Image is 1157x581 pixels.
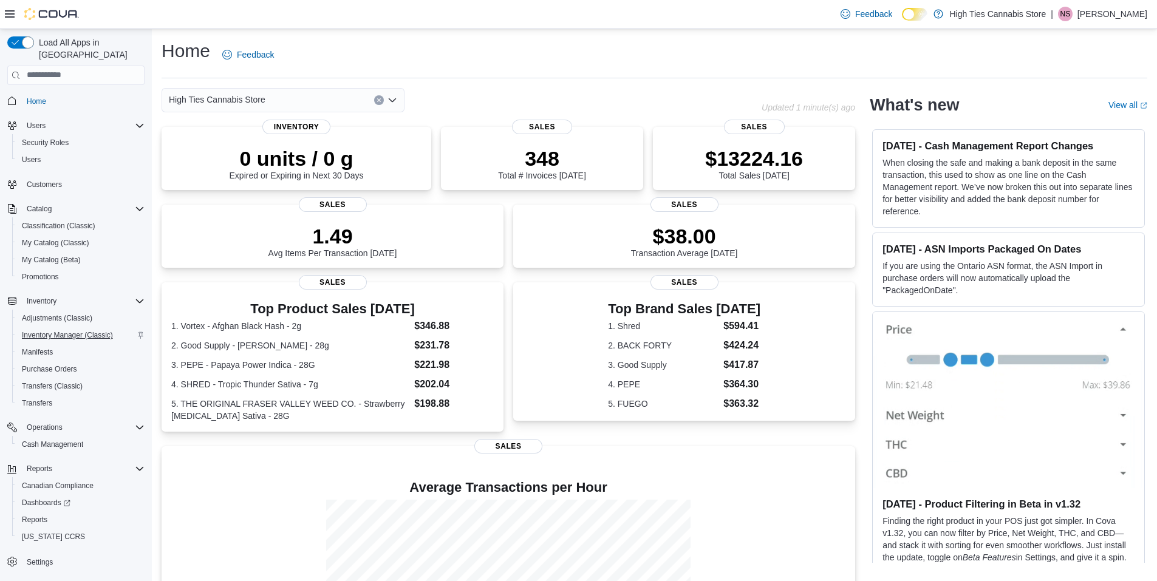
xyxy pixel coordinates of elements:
span: Transfers [17,396,145,410]
button: Purchase Orders [12,361,149,378]
button: Reports [12,511,149,528]
a: View allExternal link [1108,100,1147,110]
span: Home [27,97,46,106]
span: Cash Management [22,440,83,449]
span: Classification (Classic) [22,221,95,231]
dd: $198.88 [414,396,494,411]
span: Classification (Classic) [17,219,145,233]
a: Adjustments (Classic) [17,311,97,325]
button: Clear input [374,95,384,105]
p: If you are using the Ontario ASN format, the ASN Import in purchase orders will now automatically... [882,260,1135,296]
span: Transfers [22,398,52,408]
button: Reports [22,461,57,476]
span: Sales [650,275,718,290]
span: Adjustments (Classic) [22,313,92,323]
a: Reports [17,512,52,527]
a: Purchase Orders [17,362,82,376]
svg: External link [1140,102,1147,109]
span: Transfers (Classic) [17,379,145,393]
span: Load All Apps in [GEOGRAPHIC_DATA] [34,36,145,61]
span: Reports [17,512,145,527]
button: Inventory [2,293,149,310]
span: Promotions [17,270,145,284]
dd: $346.88 [414,319,494,333]
a: Users [17,152,46,167]
input: Dark Mode [902,8,927,21]
span: Feedback [855,8,892,20]
dd: $363.32 [723,396,760,411]
button: Security Roles [12,134,149,151]
span: Reports [27,464,52,474]
span: Users [27,121,46,131]
span: NS [1060,7,1071,21]
span: [US_STATE] CCRS [22,532,85,542]
h1: Home [162,39,210,63]
button: Manifests [12,344,149,361]
a: Home [22,94,51,109]
button: Home [2,92,149,110]
h3: Top Brand Sales [DATE] [608,302,760,316]
dt: 3. Good Supply [608,359,718,371]
button: My Catalog (Beta) [12,251,149,268]
a: Feedback [836,2,897,26]
dt: 4. SHRED - Tropic Thunder Sativa - 7g [171,378,409,390]
span: Settings [27,557,53,567]
dt: 2. BACK FORTY [608,339,718,352]
span: Catalog [27,204,52,214]
p: 348 [498,146,585,171]
button: [US_STATE] CCRS [12,528,149,545]
div: Expired or Expiring in Next 30 Days [230,146,364,180]
p: 0 units / 0 g [230,146,364,171]
span: Promotions [22,272,59,282]
a: Dashboards [12,494,149,511]
div: Total # Invoices [DATE] [498,146,585,180]
span: My Catalog (Classic) [22,238,89,248]
a: [US_STATE] CCRS [17,529,90,544]
p: [PERSON_NAME] [1077,7,1147,21]
span: Manifests [17,345,145,359]
div: Total Sales [DATE] [705,146,803,180]
p: Updated 1 minute(s) ago [762,103,855,112]
dd: $594.41 [723,319,760,333]
span: Users [22,155,41,165]
img: Cova [24,8,79,20]
p: When closing the safe and making a bank deposit in the same transaction, this used to show as one... [882,157,1135,217]
a: My Catalog (Beta) [17,253,86,267]
span: Customers [27,180,62,189]
a: Classification (Classic) [17,219,100,233]
a: Transfers [17,396,57,410]
span: Customers [22,177,145,192]
button: Users [2,117,149,134]
button: Cash Management [12,436,149,453]
span: Security Roles [17,135,145,150]
p: Finding the right product in your POS just got simpler. In Cova v1.32, you can now filter by Pric... [882,515,1135,576]
span: Dashboards [17,495,145,510]
button: My Catalog (Classic) [12,234,149,251]
dt: 2. Good Supply - [PERSON_NAME] - 28g [171,339,409,352]
span: Manifests [22,347,53,357]
span: Security Roles [22,138,69,148]
a: Security Roles [17,135,73,150]
span: Sales [474,439,542,454]
h3: [DATE] - Cash Management Report Changes [882,140,1135,152]
a: Settings [22,555,58,569]
span: Users [22,118,145,133]
button: Customers [2,175,149,193]
p: $38.00 [631,224,738,248]
span: Inventory Manager (Classic) [22,330,113,340]
div: Avg Items Per Transaction [DATE] [268,224,397,258]
button: Catalog [22,202,56,216]
button: Inventory [22,294,61,308]
dt: 5. FUEGO [608,398,718,410]
span: Reports [22,515,47,525]
p: 1.49 [268,224,397,248]
button: Promotions [12,268,149,285]
a: Manifests [17,345,58,359]
dd: $231.78 [414,338,494,353]
span: Adjustments (Classic) [17,311,145,325]
span: Users [17,152,145,167]
h3: Top Product Sales [DATE] [171,302,494,316]
dt: 1. Vortex - Afghan Black Hash - 2g [171,320,409,332]
a: My Catalog (Classic) [17,236,94,250]
span: Sales [650,197,718,212]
